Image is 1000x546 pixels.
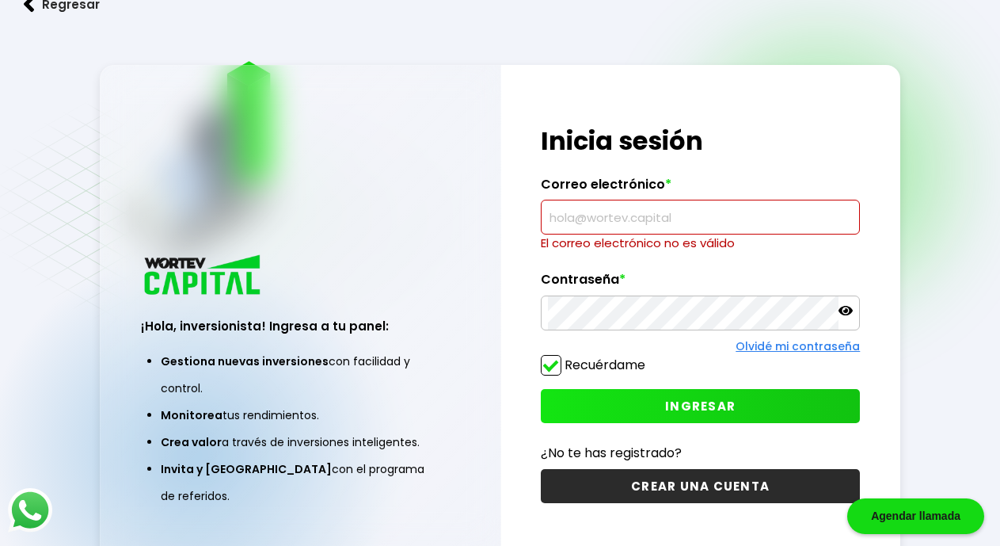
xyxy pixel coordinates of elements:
[548,200,853,234] input: hola@wortev.capital
[141,317,460,335] h3: ¡Hola, inversionista! Ingresa a tu panel:
[161,407,222,423] span: Monitorea
[847,498,984,534] div: Agendar llamada
[161,456,440,510] li: con el programa de referidos.
[665,398,736,414] span: INGRESAR
[541,122,860,160] h1: Inicia sesión
[541,389,860,423] button: INGRESAR
[541,235,860,252] p: El correo electrónico no es válido
[541,272,860,296] label: Contraseña
[541,469,860,503] button: CREAR UNA CUENTA
[161,461,332,477] span: Invita y [GEOGRAPHIC_DATA]
[541,443,860,503] a: ¿No te has registrado?CREAR UNA CUENTA
[161,348,440,402] li: con facilidad y control.
[161,434,222,450] span: Crea valor
[161,402,440,429] li: tus rendimientos.
[736,338,860,354] a: Olvidé mi contraseña
[541,443,860,463] p: ¿No te has registrado?
[161,429,440,456] li: a través de inversiones inteligentes.
[541,177,860,200] label: Correo electrónico
[161,353,329,369] span: Gestiona nuevas inversiones
[8,488,52,533] img: logos_whatsapp-icon.242b2217.svg
[141,253,266,300] img: logo_wortev_capital
[565,356,645,374] label: Recuérdame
